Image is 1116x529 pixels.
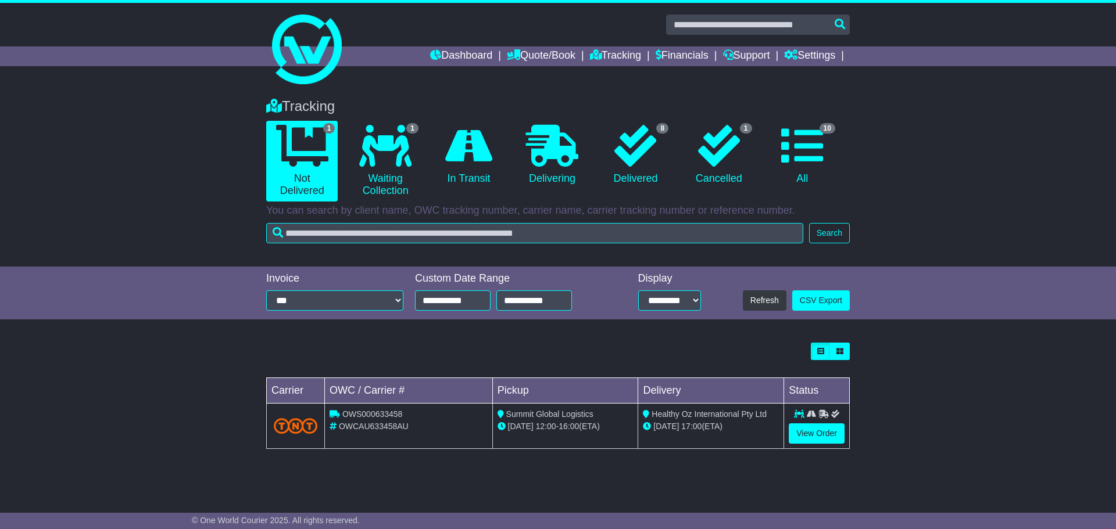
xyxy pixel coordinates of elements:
a: 8 Delivered [600,121,671,189]
img: TNT_Domestic.png [274,418,317,434]
button: Search [809,223,850,243]
a: In Transit [433,121,505,189]
span: OWCAU633458AU [339,422,409,431]
a: 1 Not Delivered [266,121,338,201]
span: [DATE] [508,422,534,431]
a: Delivering [516,121,588,189]
a: Financials [656,46,709,66]
td: Delivery [638,378,784,404]
a: 10 All [767,121,838,189]
a: 1 Waiting Collection [349,121,421,201]
span: 1 [406,123,419,134]
a: Support [723,46,770,66]
a: Dashboard [430,46,492,66]
a: 1 Cancelled [683,121,754,189]
div: Display [638,272,701,285]
td: Pickup [492,378,638,404]
a: Quote/Book [507,46,575,66]
span: [DATE] [653,422,679,431]
a: CSV Export [792,290,850,311]
p: You can search by client name, OWC tracking number, carrier name, carrier tracking number or refe... [266,204,850,217]
div: (ETA) [643,420,779,433]
span: 8 [656,123,668,134]
span: Healthy Oz International Pty Ltd [652,409,767,419]
div: - (ETA) [498,420,634,433]
td: OWC / Carrier # [325,378,493,404]
div: Tracking [260,98,856,115]
a: Tracking [590,46,641,66]
span: 12:00 [536,422,556,431]
div: Invoice [266,272,403,285]
span: 16:00 [559,422,579,431]
span: © One World Courier 2025. All rights reserved. [192,516,360,525]
span: OWS000633458 [342,409,403,419]
div: Custom Date Range [415,272,602,285]
span: 10 [820,123,835,134]
span: 1 [740,123,752,134]
button: Refresh [743,290,786,311]
span: 1 [323,123,335,134]
a: Settings [784,46,835,66]
td: Status [784,378,850,404]
span: 17:00 [681,422,702,431]
a: View Order [789,423,845,444]
td: Carrier [267,378,325,404]
span: Summit Global Logistics [506,409,593,419]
